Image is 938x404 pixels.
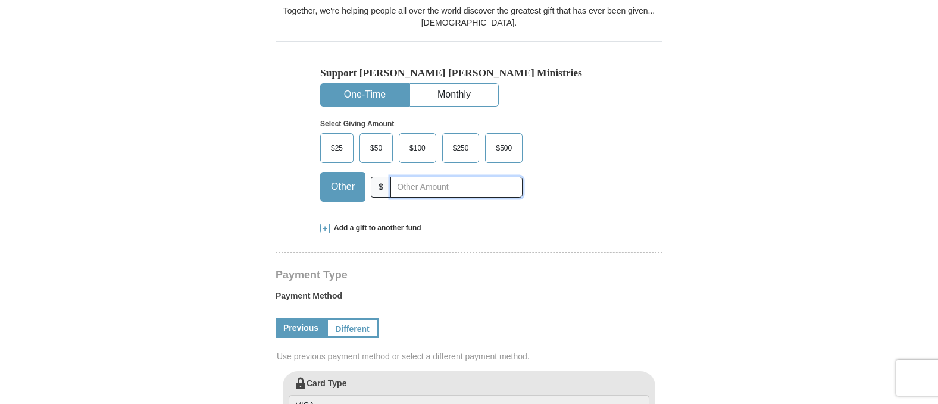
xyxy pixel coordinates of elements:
span: Add a gift to another fund [330,223,421,233]
span: $ [371,177,391,198]
h5: Support [PERSON_NAME] [PERSON_NAME] Ministries [320,67,618,79]
span: $25 [325,139,349,157]
button: One-Time [321,84,409,106]
button: Monthly [410,84,498,106]
a: Previous [276,318,326,338]
span: $50 [364,139,388,157]
label: Payment Method [276,290,662,308]
span: $500 [490,139,518,157]
h4: Payment Type [276,270,662,280]
a: Different [326,318,379,338]
span: Use previous payment method or select a different payment method. [277,350,664,362]
strong: Select Giving Amount [320,120,394,128]
span: $100 [404,139,432,157]
div: Together, we're helping people all over the world discover the greatest gift that has ever been g... [276,5,662,29]
input: Other Amount [390,177,523,198]
span: $250 [447,139,475,157]
span: Other [325,178,361,196]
